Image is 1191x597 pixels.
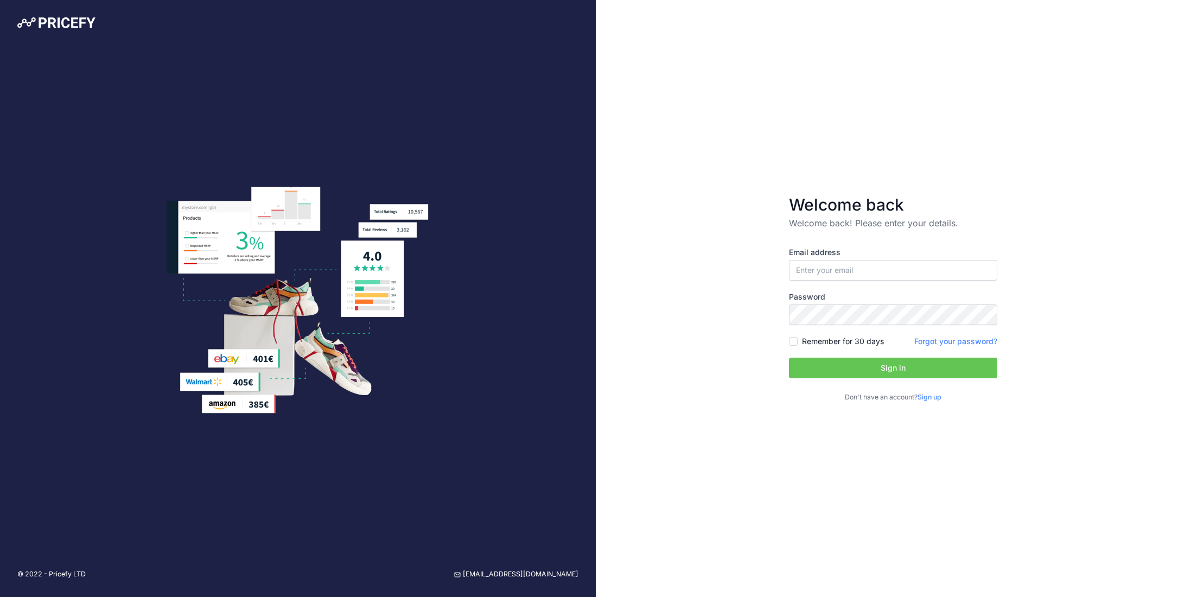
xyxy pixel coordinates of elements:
[789,358,997,378] button: Sign in
[789,195,997,214] h3: Welcome back
[17,17,95,28] img: Pricefy
[802,336,884,347] label: Remember for 30 days
[17,569,86,580] p: © 2022 - Pricefy LTD
[789,260,997,281] input: Enter your email
[918,393,941,401] a: Sign up
[914,336,997,346] a: Forgot your password?
[789,392,997,403] p: Don't have an account?
[789,291,997,302] label: Password
[454,569,578,580] a: [EMAIL_ADDRESS][DOMAIN_NAME]
[789,247,997,258] label: Email address
[789,217,997,230] p: Welcome back! Please enter your details.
